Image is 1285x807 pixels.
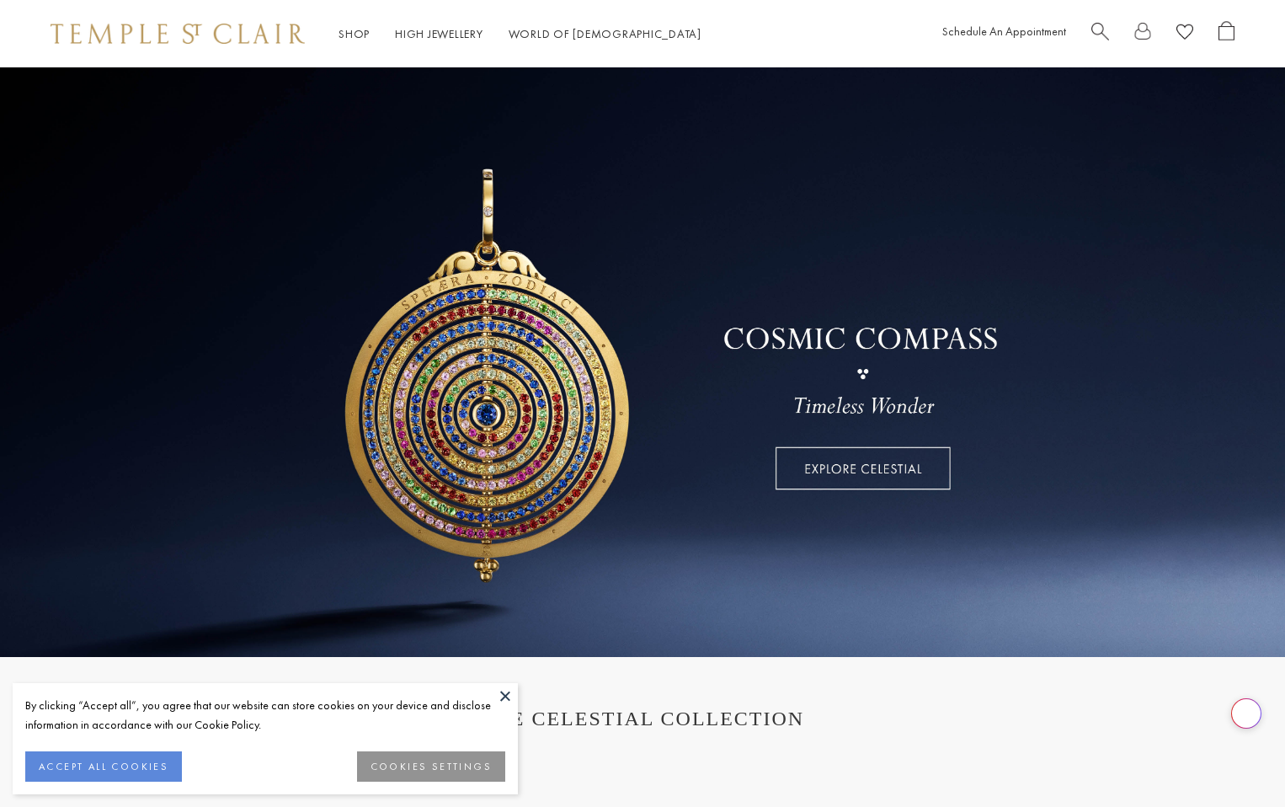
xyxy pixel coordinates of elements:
[25,696,505,735] div: By clicking “Accept all”, you agree that our website can store cookies on your device and disclos...
[339,26,370,41] a: ShopShop
[1176,21,1193,47] a: View Wishlist
[509,26,701,41] a: World of [DEMOGRAPHIC_DATA]World of [DEMOGRAPHIC_DATA]
[357,751,505,782] button: COOKIES SETTINGS
[1091,21,1109,47] a: Search
[1218,21,1234,47] a: Open Shopping Bag
[339,24,701,45] nav: Main navigation
[942,24,1066,39] a: Schedule An Appointment
[395,26,483,41] a: High JewelleryHigh Jewellery
[51,24,305,44] img: Temple St. Clair
[25,751,182,782] button: ACCEPT ALL COOKIES
[67,708,1218,730] h1: THE CELESTIAL COLLECTION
